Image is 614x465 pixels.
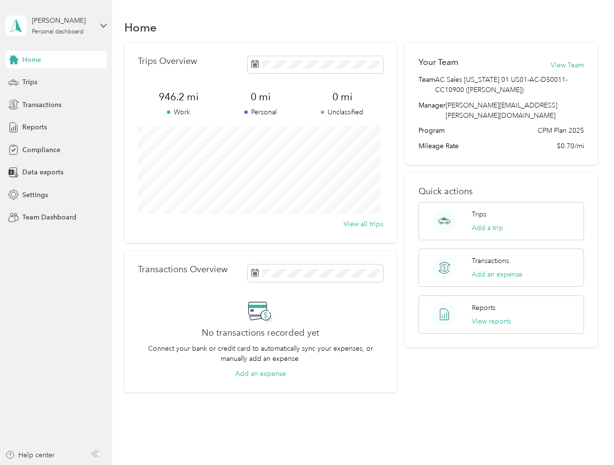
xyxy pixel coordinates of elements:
p: Transactions Overview [138,264,227,275]
p: Quick actions [419,186,584,197]
span: 0 mi [301,90,383,104]
button: Add an expense [472,269,523,279]
p: Trips Overview [138,56,197,66]
p: Connect your bank or credit card to automatically sync your expenses, or manually add an expense. [138,343,383,364]
p: Work [138,107,220,117]
div: [PERSON_NAME] [32,15,92,26]
p: Personal [220,107,301,117]
span: Settings [22,190,48,200]
span: Mileage Rate [419,141,459,151]
button: Add a trip [472,223,503,233]
span: Transactions [22,100,61,110]
span: $0.70/mi [557,141,584,151]
span: [PERSON_NAME][EMAIL_ADDRESS][PERSON_NAME][DOMAIN_NAME] [446,101,557,120]
button: Add an expense [235,369,286,379]
span: Compliance [22,145,60,155]
button: View all trips [344,219,383,229]
iframe: Everlance-gr Chat Button Frame [560,411,614,465]
p: Transactions [472,256,509,266]
div: Personal dashboard [32,29,84,35]
span: AC Sales [US_STATE] 01 US01-AC-D50011-CC10900 ([PERSON_NAME]) [435,75,584,95]
button: View Team [551,60,584,70]
h2: Your Team [419,56,458,68]
h2: No transactions recorded yet [202,328,319,338]
h1: Home [124,22,157,32]
span: Trips [22,77,37,87]
span: Home [22,55,41,65]
span: Program [419,125,445,136]
button: View reports [472,316,511,326]
span: Reports [22,122,47,132]
button: Help center [5,450,55,460]
span: Manager [419,100,446,121]
span: Data exports [22,167,63,177]
span: Team Dashboard [22,212,76,222]
p: Unclassified [301,107,383,117]
p: Trips [472,209,486,219]
span: CPM Plan 2025 [538,125,584,136]
span: 0 mi [220,90,301,104]
span: 946.2 mi [138,90,220,104]
span: Team [419,75,435,95]
p: Reports [472,303,495,313]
